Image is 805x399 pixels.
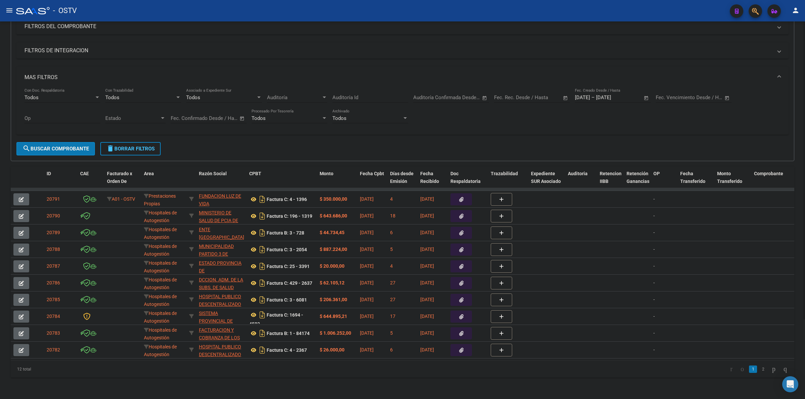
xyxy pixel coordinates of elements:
[653,347,655,352] span: -
[653,330,655,336] span: -
[420,297,434,302] span: [DATE]
[643,94,650,102] button: Open calendar
[360,297,374,302] span: [DATE]
[24,74,772,81] mat-panel-title: MAS FILTROS
[16,18,789,35] mat-expansion-panel-header: FILTROS DEL COMPROBANTE
[171,115,193,121] input: Start date
[448,167,488,196] datatable-header-cell: Doc Respaldatoria
[420,230,434,235] span: [DATE]
[199,243,244,257] div: 30999001242
[47,297,60,302] span: 20785
[141,167,186,196] datatable-header-cell: Area
[320,213,347,218] strong: $ 643.686,00
[653,171,660,176] span: OP
[317,167,357,196] datatable-header-cell: Monto
[390,213,395,218] span: 18
[258,345,267,355] i: Descargar documento
[199,210,238,231] span: MINISTERIO DE SALUD DE PCIA DE BSAS
[196,167,247,196] datatable-header-cell: Razón Social
[16,67,789,88] mat-expansion-panel-header: MAS FILTROS
[522,94,554,101] input: End date
[267,230,304,236] strong: Factura B: 3 - 728
[360,196,374,202] span: [DATE]
[418,167,448,196] datatable-header-cell: Fecha Recibido
[360,171,384,176] span: Fecha Cpbt
[267,94,321,101] span: Auditoría
[360,247,374,252] span: [DATE]
[144,171,154,176] span: Area
[199,294,241,315] span: HOSPITAL PUBLICO DESCENTRALIZADO [PERSON_NAME]
[749,365,757,373] a: 1
[249,312,303,327] strong: Factura C: 1694 - 4503
[100,142,161,155] button: Borrar Filtros
[653,297,655,302] span: -
[792,6,800,14] mat-icon: person
[24,47,772,54] mat-panel-title: FILTROS DE INTEGRACION
[332,115,346,121] span: Todos
[247,167,317,196] datatable-header-cell: CPBT
[360,314,374,319] span: [DATE]
[320,247,347,252] strong: $ 887.224,00
[47,263,60,269] span: 20787
[420,280,434,285] span: [DATE]
[47,230,60,235] span: 20789
[360,263,374,269] span: [DATE]
[144,277,177,290] span: Hospitales de Autogestión
[199,171,227,176] span: Razón Social
[714,167,751,196] datatable-header-cell: Monto Transferido
[390,263,393,269] span: 4
[653,263,655,269] span: -
[758,363,768,375] li: page 2
[252,115,266,121] span: Todos
[653,247,655,252] span: -
[267,247,307,252] strong: Factura C: 3 - 2054
[420,330,434,336] span: [DATE]
[199,277,243,298] span: DCCION. ADM. DE LA SUBS. DE SALUD PCIA. DE NEUQUEN
[144,294,177,307] span: Hospitales de Autogestión
[186,94,200,101] span: Todos
[748,363,758,375] li: page 1
[360,280,374,285] span: [DATE]
[47,330,60,336] span: 20783
[199,227,244,248] span: ENTE [GEOGRAPHIC_DATA][PERSON_NAME]
[562,94,570,102] button: Open calendar
[627,171,649,184] span: Retención Ganancias
[390,297,395,302] span: 27
[106,144,114,152] mat-icon: delete
[531,171,561,184] span: Expediente SUR Asociado
[568,171,588,176] span: Auditoria
[258,227,267,238] i: Descargar documento
[738,365,747,373] a: go to previous page
[77,167,104,196] datatable-header-cell: CAE
[104,167,141,196] datatable-header-cell: Facturado x Orden De
[782,376,798,392] div: Open Intercom Messenger
[47,247,60,252] span: 20788
[199,293,244,307] div: 30709490571
[420,314,434,319] span: [DATE]
[16,142,95,155] button: Buscar Comprobante
[258,294,267,305] i: Descargar documento
[624,167,651,196] datatable-header-cell: Retención Ganancias
[759,365,767,373] a: 2
[199,343,244,357] div: 30709492353
[144,327,177,340] span: Hospitales de Autogestión
[320,297,347,302] strong: $ 206.361,00
[357,167,387,196] datatable-header-cell: Fecha Cpbt
[491,171,518,176] span: Trazabilidad
[528,167,565,196] datatable-header-cell: Expediente SUR Asociado
[258,310,267,320] i: Descargar documento
[105,94,119,101] span: Todos
[199,260,244,288] span: ESTADO PROVINCIA DE [GEOGRAPHIC_DATA][PERSON_NAME]
[481,94,489,102] button: Open calendar
[390,314,395,319] span: 17
[723,94,731,102] button: Open calendar
[320,330,351,336] strong: $ 1.006.252,00
[320,280,344,285] strong: $ 62.105,12
[199,193,241,206] span: FUNDACION LUZ DE VIDA
[390,171,414,184] span: Días desde Emisión
[684,94,716,101] input: End date
[390,196,393,202] span: 4
[390,230,393,235] span: 6
[320,230,344,235] strong: $ 44.734,45
[754,171,783,176] span: Comprobante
